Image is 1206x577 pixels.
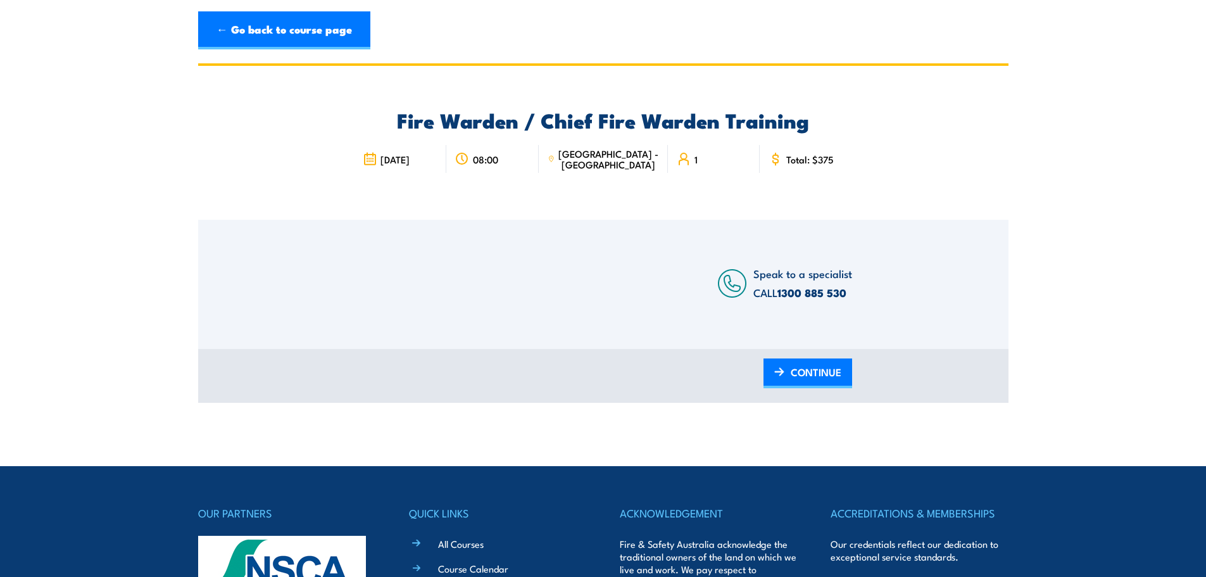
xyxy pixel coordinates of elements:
[620,504,797,522] h4: ACKNOWLEDGEMENT
[831,504,1008,522] h4: ACCREDITATIONS & MEMBERSHIPS
[354,111,852,129] h2: Fire Warden / Chief Fire Warden Training
[473,154,498,165] span: 08:00
[438,537,484,550] a: All Courses
[198,504,375,522] h4: OUR PARTNERS
[791,355,841,389] span: CONTINUE
[831,538,1008,563] p: Our credentials reflect our dedication to exceptional service standards.
[777,284,846,301] a: 1300 885 530
[409,504,586,522] h4: QUICK LINKS
[198,11,370,49] a: ← Go back to course page
[694,154,698,165] span: 1
[380,154,410,165] span: [DATE]
[786,154,834,165] span: Total: $375
[763,358,852,388] a: CONTINUE
[558,148,659,170] span: [GEOGRAPHIC_DATA] - [GEOGRAPHIC_DATA]
[438,562,508,575] a: Course Calendar
[753,265,852,300] span: Speak to a specialist CALL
